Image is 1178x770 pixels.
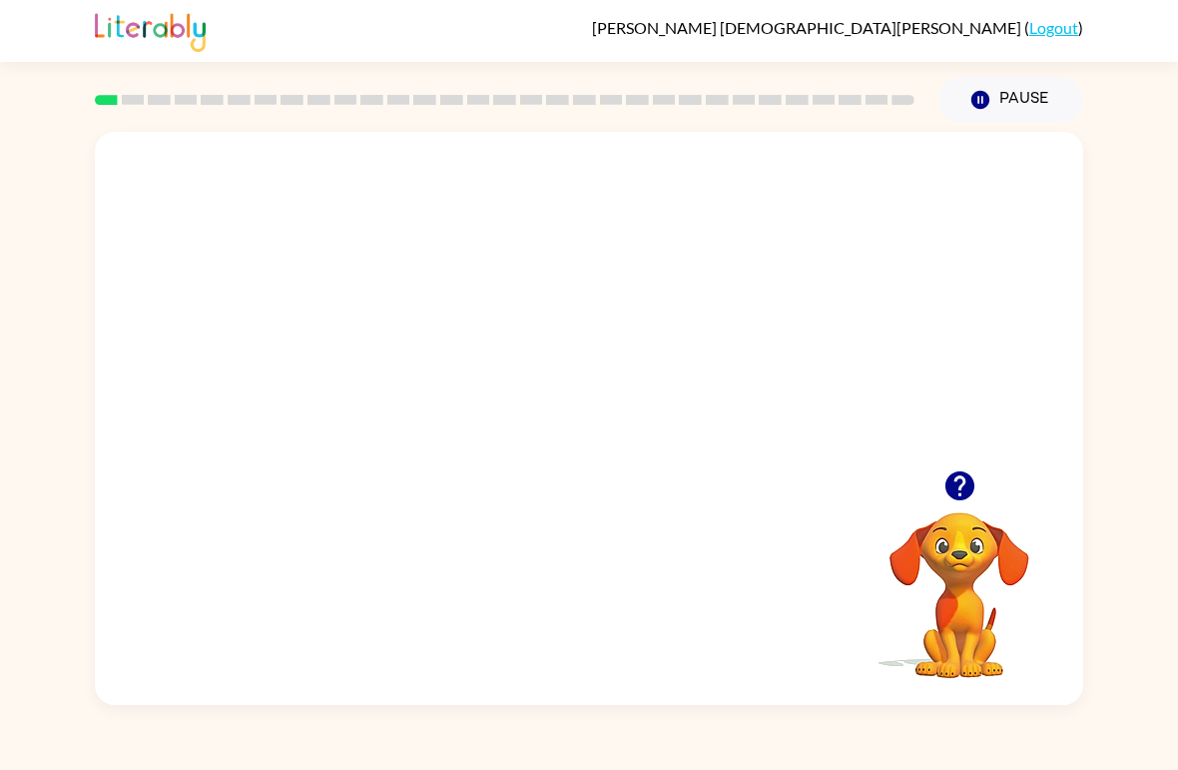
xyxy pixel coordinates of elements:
button: Pause [938,77,1083,123]
video: Your browser must support playing .mp4 files to use Literably. Please try using another browser. [860,481,1059,681]
a: Logout [1029,18,1078,37]
span: [PERSON_NAME] [DEMOGRAPHIC_DATA][PERSON_NAME] [592,18,1024,37]
div: ( ) [592,18,1083,37]
video: Your browser must support playing .mp4 files to use Literably. Please try using another browser. [95,132,1083,470]
img: Literably [95,8,206,52]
